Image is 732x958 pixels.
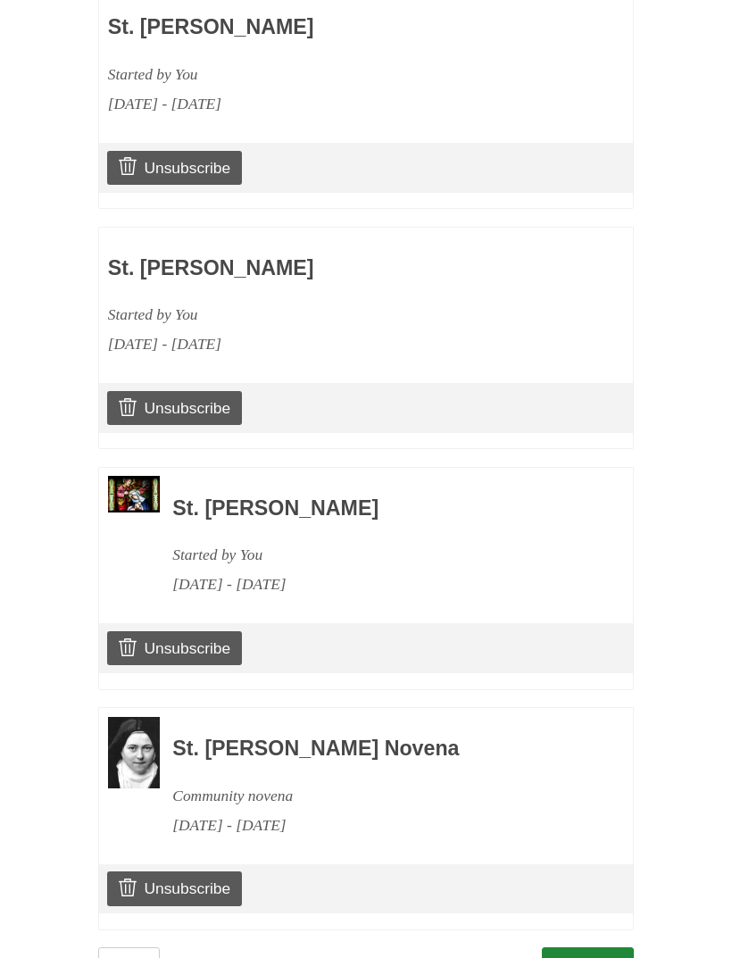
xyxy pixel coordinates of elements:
[172,737,585,761] h3: St. [PERSON_NAME] Novena
[172,497,585,521] h3: St. [PERSON_NAME]
[172,781,585,811] div: Community novena
[107,391,242,425] a: Unsubscribe
[108,717,160,788] img: Novena image
[108,16,520,39] h3: St. [PERSON_NAME]
[108,476,160,512] img: Novena image
[108,89,520,119] div: [DATE] - [DATE]
[107,151,242,185] a: Unsubscribe
[107,871,242,905] a: Unsubscribe
[108,329,520,359] div: [DATE] - [DATE]
[108,60,520,89] div: Started by You
[172,811,585,840] div: [DATE] - [DATE]
[172,540,585,570] div: Started by You
[107,631,242,665] a: Unsubscribe
[172,570,585,599] div: [DATE] - [DATE]
[108,257,520,280] h3: St. [PERSON_NAME]
[108,300,520,329] div: Started by You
